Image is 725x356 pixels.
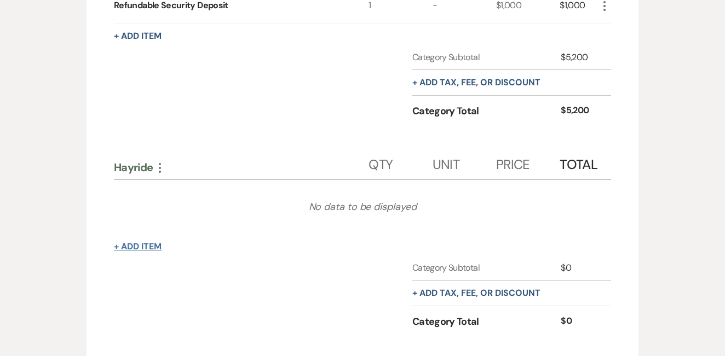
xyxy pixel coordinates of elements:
div: Category Total [412,104,561,119]
div: $5,200 [561,51,598,64]
div: Total [560,146,598,179]
div: Category Total [412,314,561,329]
button: + Add Item [114,32,162,40]
div: Unit [433,146,496,179]
div: $0 [561,261,598,275]
div: No data to be displayed [114,180,611,235]
div: Category Subtotal [412,51,561,64]
div: Price [496,146,560,179]
div: Hayride [114,160,369,174]
button: + Add tax, fee, or discount [412,289,540,297]
div: Qty [369,146,432,179]
div: $5,200 [561,104,598,119]
div: Category Subtotal [412,261,561,275]
button: + Add tax, fee, or discount [412,78,540,87]
div: $0 [561,314,598,329]
button: + Add Item [114,242,162,251]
